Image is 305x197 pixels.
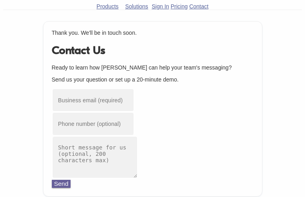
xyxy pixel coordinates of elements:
input: Business email (required) [52,88,134,112]
p: Send us your question or set up a 20-minute demo. [52,76,254,83]
h1: Contact Us [52,44,254,57]
a: Pricing [171,3,188,10]
a: Products [96,3,118,10]
p: Thank you. We'll be in touch soon. [52,30,254,36]
button: Send [52,180,71,188]
p: Ready to learn how [PERSON_NAME] can help your team's messaging? [52,64,254,71]
a: Solutions [125,3,148,10]
a: Contact [189,3,209,10]
input: Phone number (optional) [52,112,134,135]
a: Sign In [152,3,169,10]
